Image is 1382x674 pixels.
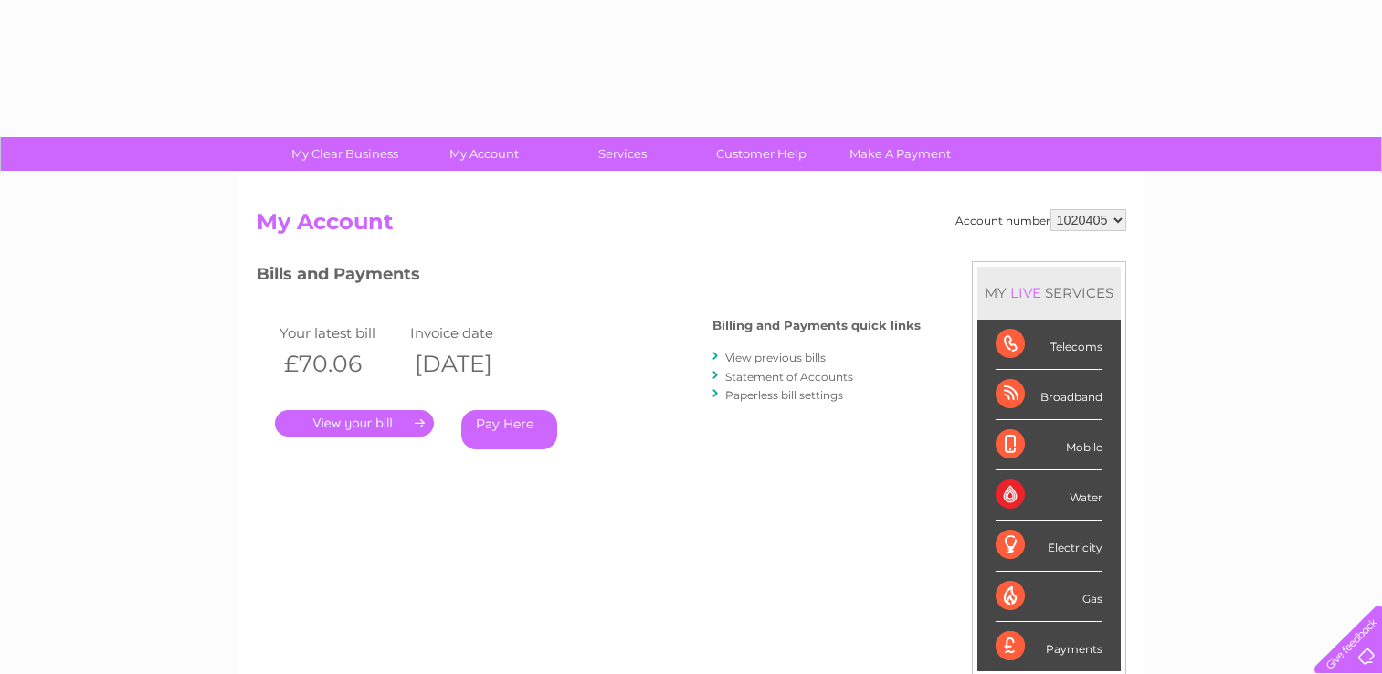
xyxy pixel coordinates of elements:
[996,420,1102,470] div: Mobile
[275,345,406,383] th: £70.06
[955,209,1126,231] div: Account number
[996,320,1102,370] div: Telecoms
[996,572,1102,622] div: Gas
[275,321,406,345] td: Your latest bill
[275,410,434,437] a: .
[406,345,537,383] th: [DATE]
[996,521,1102,571] div: Electricity
[725,388,843,402] a: Paperless bill settings
[725,370,853,384] a: Statement of Accounts
[269,137,420,171] a: My Clear Business
[408,137,559,171] a: My Account
[461,410,557,449] a: Pay Here
[725,351,826,364] a: View previous bills
[686,137,837,171] a: Customer Help
[996,470,1102,521] div: Water
[257,261,921,293] h3: Bills and Payments
[406,321,537,345] td: Invoice date
[996,622,1102,671] div: Payments
[547,137,698,171] a: Services
[996,370,1102,420] div: Broadband
[1007,284,1045,301] div: LIVE
[712,319,921,332] h4: Billing and Payments quick links
[977,267,1121,319] div: MY SERVICES
[825,137,976,171] a: Make A Payment
[257,209,1126,244] h2: My Account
